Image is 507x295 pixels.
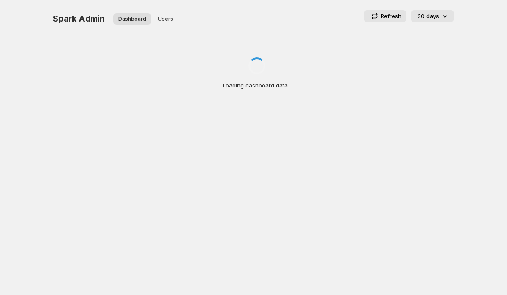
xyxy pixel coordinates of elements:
[53,14,105,24] span: Spark Admin
[381,12,401,20] p: Refresh
[417,12,439,20] p: 30 days
[223,81,292,89] p: Loading dashboard data...
[411,10,454,22] button: 30 days
[153,13,178,25] button: User management
[158,16,173,22] span: Users
[113,13,151,25] button: Dashboard overview
[118,16,146,22] span: Dashboard
[364,10,406,22] button: Refresh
